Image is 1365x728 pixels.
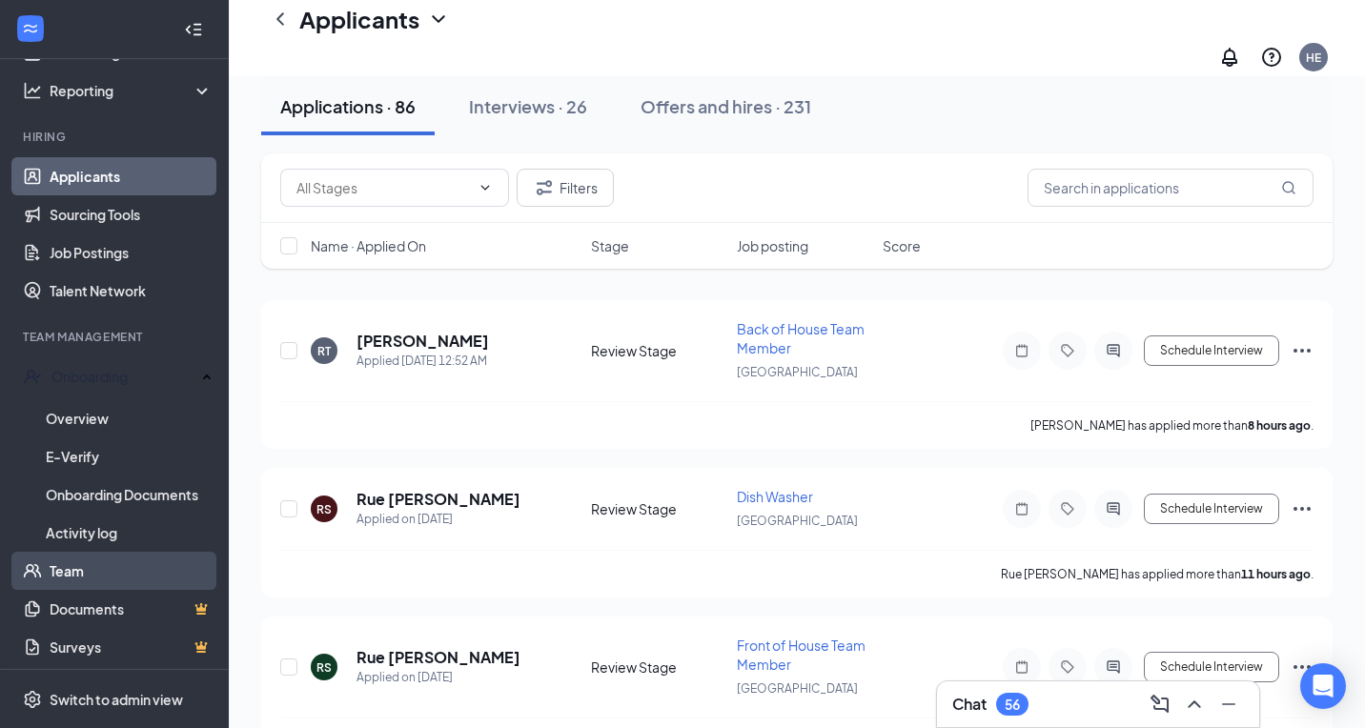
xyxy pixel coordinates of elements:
[1056,501,1079,516] svg: Tag
[952,694,987,715] h3: Chat
[1028,169,1314,207] input: Search in applications
[1300,663,1346,709] div: Open Intercom Messenger
[737,320,865,356] span: Back of House Team Member
[184,20,203,39] svg: Collapse
[1281,180,1296,195] svg: MagnifyingGlass
[50,157,213,195] a: Applicants
[1306,50,1321,66] div: HE
[50,690,183,709] div: Switch to admin view
[1010,343,1033,358] svg: Note
[1291,339,1314,362] svg: Ellipses
[737,365,858,379] span: [GEOGRAPHIC_DATA]
[533,176,556,199] svg: Filter
[357,647,520,668] h5: Rue [PERSON_NAME]
[50,81,214,100] div: Reporting
[296,177,470,198] input: All Stages
[51,367,196,386] div: Onboarding
[357,489,520,510] h5: Rue [PERSON_NAME]
[46,437,213,475] a: E-Verify
[23,329,209,345] div: Team Management
[591,341,725,360] div: Review Stage
[1149,693,1171,716] svg: ComposeMessage
[641,94,811,118] div: Offers and hires · 231
[1010,501,1033,516] svg: Note
[1241,567,1311,581] b: 11 hours ago
[478,180,493,195] svg: ChevronDown
[311,236,426,255] span: Name · Applied On
[299,3,419,35] h1: Applicants
[50,628,213,666] a: SurveysCrown
[591,499,725,518] div: Review Stage
[1179,689,1210,719] button: ChevronUp
[50,233,213,272] a: Job Postings
[46,399,213,437] a: Overview
[46,475,213,514] a: Onboarding Documents
[1218,46,1241,69] svg: Notifications
[591,236,629,255] span: Stage
[517,169,614,207] button: Filter Filters
[357,331,489,352] h5: [PERSON_NAME]
[50,272,213,310] a: Talent Network
[1005,697,1020,713] div: 56
[1030,417,1314,434] p: [PERSON_NAME] has applied more than .
[1010,659,1033,675] svg: Note
[1291,656,1314,678] svg: Ellipses
[1260,46,1283,69] svg: QuestionInfo
[591,657,725,677] div: Review Stage
[280,94,416,118] div: Applications · 86
[50,552,213,590] a: Team
[1144,652,1279,682] button: Schedule Interview
[737,514,858,528] span: [GEOGRAPHIC_DATA]
[1102,659,1125,675] svg: ActiveChat
[1001,566,1314,582] p: Rue [PERSON_NAME] has applied more than .
[1291,497,1314,520] svg: Ellipses
[1144,335,1279,366] button: Schedule Interview
[737,681,858,696] span: [GEOGRAPHIC_DATA]
[1213,689,1244,719] button: Minimize
[737,236,808,255] span: Job posting
[737,488,813,505] span: Dish Washer
[1144,494,1279,524] button: Schedule Interview
[357,352,489,371] div: Applied [DATE] 12:52 AM
[23,690,42,709] svg: Settings
[357,510,520,529] div: Applied on [DATE]
[50,195,213,233] a: Sourcing Tools
[1102,343,1125,358] svg: ActiveChat
[50,590,213,628] a: DocumentsCrown
[1145,689,1175,719] button: ComposeMessage
[1183,693,1206,716] svg: ChevronUp
[1102,501,1125,516] svg: ActiveChat
[427,8,450,30] svg: ChevronDown
[737,637,866,673] span: Front of House Team Member
[883,236,921,255] span: Score
[469,94,587,118] div: Interviews · 26
[1248,418,1311,433] b: 8 hours ago
[1217,693,1240,716] svg: Minimize
[23,129,209,145] div: Hiring
[357,668,520,687] div: Applied on [DATE]
[1056,343,1079,358] svg: Tag
[23,81,42,100] svg: Analysis
[23,367,42,386] svg: UserCheck
[269,8,292,30] svg: ChevronLeft
[46,514,213,552] a: Activity log
[317,343,331,359] div: RT
[21,19,40,38] svg: WorkstreamLogo
[1056,659,1079,675] svg: Tag
[316,659,332,676] div: RS
[316,501,332,517] div: RS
